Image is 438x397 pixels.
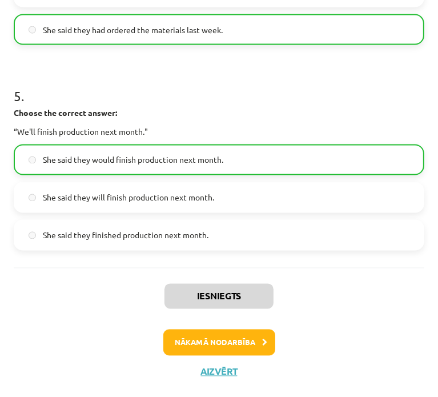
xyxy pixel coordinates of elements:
[43,24,223,36] span: She said they had ordered the materials last week.
[29,157,36,164] input: She said they would finish production next month.
[29,194,36,202] input: She said they will finish production next month.
[14,68,424,103] h1: 5 .
[29,26,36,34] input: She said they had ordered the materials last week.
[43,192,214,204] span: She said they will finish production next month.
[14,107,117,118] strong: Choose the correct answer:
[43,154,223,166] span: She said they would finish production next month.
[29,232,36,239] input: She said they finished production next month.
[198,366,241,378] button: Aizvērt
[164,284,274,309] button: Iesniegts
[14,126,424,138] p: “We'll finish production next month."
[163,330,275,356] button: Nākamā nodarbība
[43,230,208,242] span: She said they finished production next month.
